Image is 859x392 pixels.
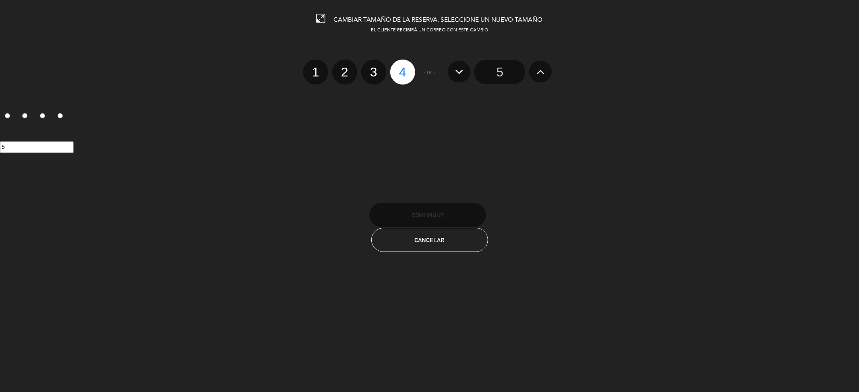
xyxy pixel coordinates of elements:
[18,110,35,124] label: 2
[369,203,486,227] button: Continuar
[424,68,436,77] span: - or -
[361,60,386,85] label: 3
[334,17,543,23] span: CAMBIAR TAMAÑO DE LA RESERVA. SELECCIONE UN NUEVO TAMAÑO
[5,113,10,118] input: 1
[371,228,488,252] button: Cancelar
[35,110,53,124] label: 3
[415,237,445,243] span: Cancelar
[58,113,63,118] input: 4
[371,28,488,33] span: EL CLIENTE RECIBIRÁ UN CORREO CON ESTE CAMBIO
[53,110,70,124] label: 4
[332,60,357,85] label: 2
[412,212,444,219] span: Continuar
[40,113,45,118] input: 3
[22,113,27,118] input: 2
[390,60,415,85] label: 4
[303,60,328,85] label: 1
